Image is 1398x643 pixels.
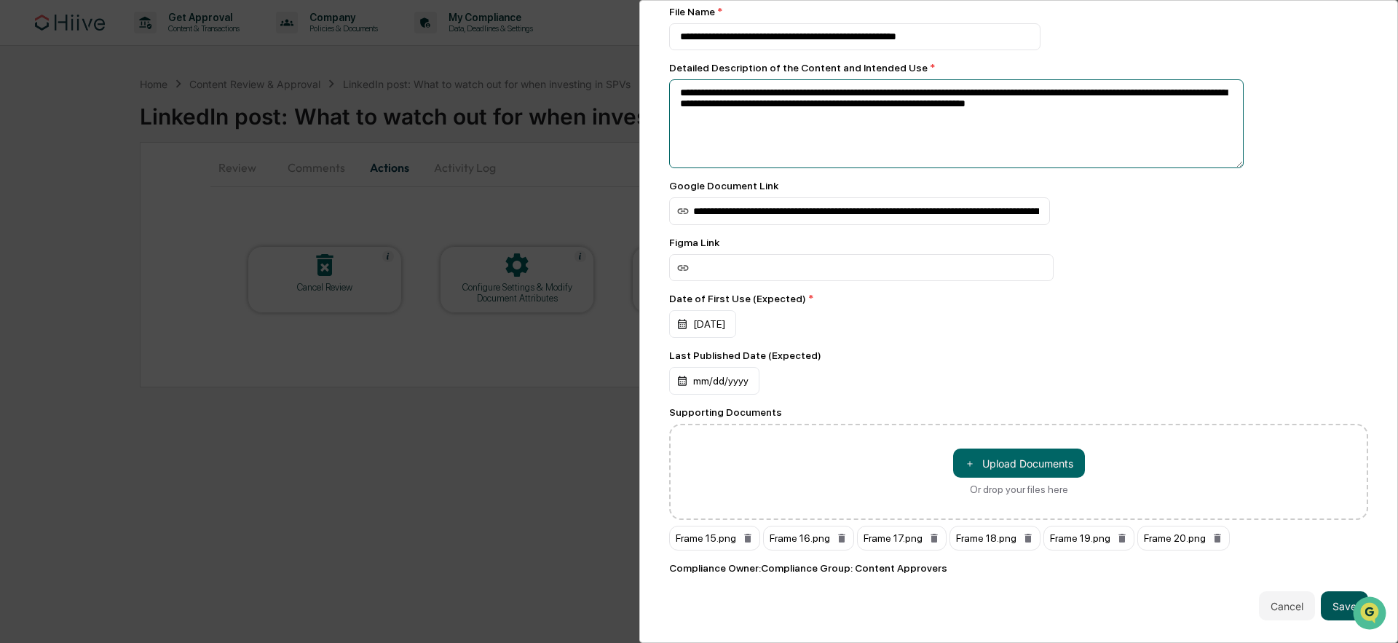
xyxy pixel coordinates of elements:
span: Pylon [145,247,176,258]
iframe: Open customer support [1351,595,1391,634]
div: Detailed Description of the Content and Intended Use [669,62,1368,74]
div: Supporting Documents [669,406,1368,418]
div: We're available if you need us! [50,126,184,138]
div: Frame 20.png [1137,526,1230,551]
a: 🗄️Attestations [100,178,186,204]
a: 🖐️Preclearance [9,178,100,204]
div: Compliance Owner : Compliance Group: Content Approvers [669,562,1368,574]
div: [DATE] [669,310,736,338]
div: 🔎 [15,213,26,224]
a: 🔎Data Lookup [9,205,98,232]
button: Start new chat [248,116,265,133]
div: Figma Link [669,237,1368,248]
div: 🗄️ [106,185,117,197]
a: Powered byPylon [103,246,176,258]
div: Frame 15.png [669,526,760,551]
p: How can we help? [15,31,265,54]
div: Or drop your files here [970,484,1068,495]
div: Frame 17.png [857,526,947,551]
img: 1746055101610-c473b297-6a78-478c-a979-82029cc54cd1 [15,111,41,138]
div: Frame 16.png [763,526,854,551]
span: ＋ [965,457,975,470]
div: Frame 18.png [949,526,1040,551]
div: Frame 19.png [1043,526,1134,551]
div: 🖐️ [15,185,26,197]
div: Start new chat [50,111,239,126]
div: Date of First Use (Expected) [669,293,1368,304]
div: Last Published Date (Expected) [669,350,1368,361]
button: Save [1321,591,1368,620]
button: Or drop your files here [953,449,1085,478]
div: mm/dd/yyyy [669,367,759,395]
span: Preclearance [29,184,94,198]
button: Cancel [1259,591,1315,620]
div: Google Document Link [669,180,1368,192]
span: Attestations [120,184,181,198]
span: Data Lookup [29,211,92,226]
div: File Name [669,6,1368,17]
